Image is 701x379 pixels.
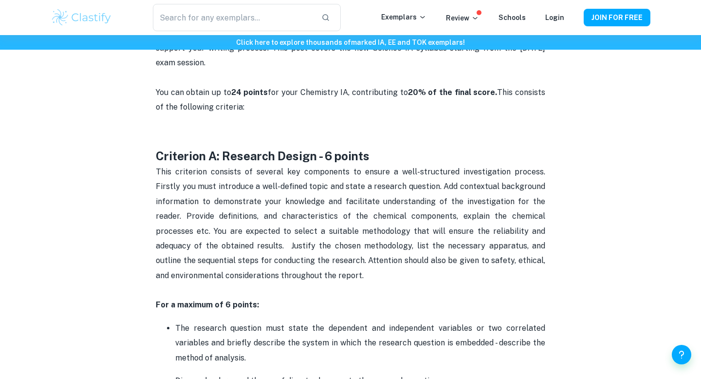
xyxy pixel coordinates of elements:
p: You can obtain up to for your Chemistry IA, contributing to This consists of the following criteria: [156,11,545,130]
span: Is your Chemistry IA deadline coming up? Are you sure that your work meets all the assessment cri... [156,14,547,67]
button: Help and Feedback [672,345,691,364]
a: Login [545,14,564,21]
p: Exemplars [381,12,426,22]
img: Clastify logo [51,8,112,27]
h6: Click here to explore thousands of marked IA, EE and TOK exemplars ! [2,37,699,48]
strong: Criterion A: Research Design - 6 points [156,149,369,163]
p: The research question must state the dependent and independent variables or two correlated variab... [175,321,545,365]
p: Review [446,13,479,23]
strong: 20% of the final score. [408,88,498,97]
input: Search for any exemplars... [153,4,314,31]
strong: 24 points [231,88,268,97]
span: This criterion consists of several key components to ensure a well-structured investigation proce... [156,167,547,280]
a: Schools [498,14,526,21]
strong: For a maximum of 6 points: [156,300,259,309]
button: JOIN FOR FREE [584,9,650,26]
